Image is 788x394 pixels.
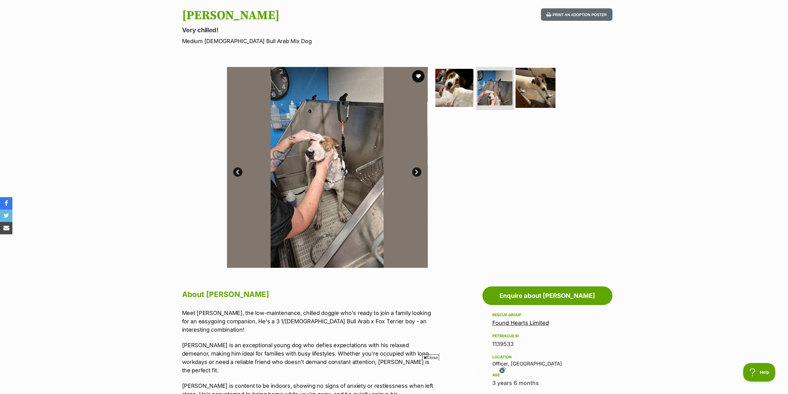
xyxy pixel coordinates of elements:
[492,373,603,378] div: Age
[435,69,473,107] img: Photo of Hank
[492,355,603,360] div: Location
[492,379,603,387] div: 3 years 6 months
[516,68,555,108] img: Photo of Hank
[182,309,438,334] p: Meet [PERSON_NAME], the low-maintenance, chilled doggie who's ready to join a family looking for ...
[492,353,603,366] div: Officer, [GEOGRAPHIC_DATA]
[492,320,549,326] a: Found Hearts Limited
[412,70,424,82] button: favourite
[492,312,603,317] div: Rescue group
[427,67,628,268] img: Photo of Hank
[541,8,612,21] button: Print an adoption poster
[182,341,438,374] p: [PERSON_NAME] is an exceptional young dog who defies expectations with his relaxed demeanor, maki...
[482,286,612,305] a: Enquire about [PERSON_NAME]
[743,363,776,382] iframe: Help Scout Beacon - Open
[281,363,507,391] iframe: Advertisement
[477,70,512,105] img: Photo of Hank
[182,26,444,34] p: Very chilled!
[1,1,6,6] img: consumer-privacy-logo.png
[492,340,603,348] div: 1139533
[412,167,421,177] a: Next
[492,334,603,339] div: PetRescue ID
[422,354,439,361] span: Close
[182,288,438,301] h2: About [PERSON_NAME]
[233,167,242,177] a: Prev
[227,67,427,268] img: Photo of Hank
[182,8,444,23] h1: [PERSON_NAME]
[182,37,444,45] p: Medium [DEMOGRAPHIC_DATA] Bull Arab Mix Dog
